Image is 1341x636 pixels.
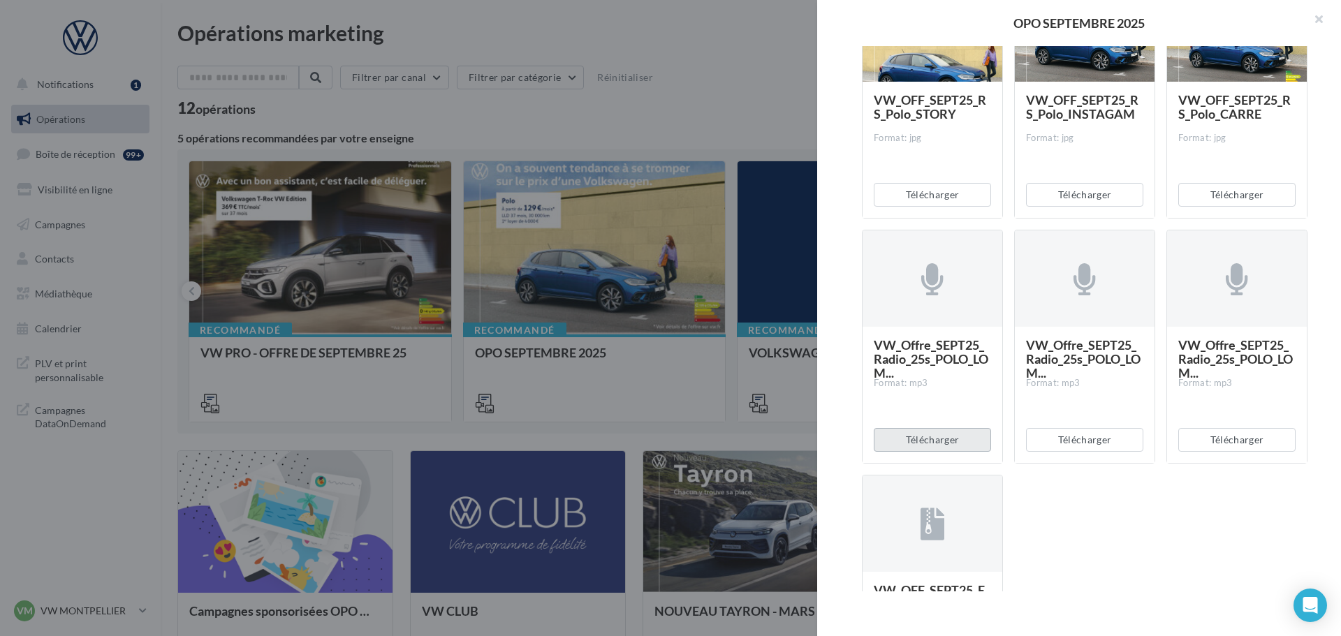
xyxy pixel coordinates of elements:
[874,92,986,121] span: VW_OFF_SEPT25_RS_Polo_STORY
[874,377,991,390] div: Format: mp3
[874,183,991,207] button: Télécharger
[1178,428,1296,452] button: Télécharger
[1178,183,1296,207] button: Télécharger
[1026,132,1143,145] div: Format: jpg
[1026,377,1143,390] div: Format: mp3
[1178,337,1293,380] span: VW_Offre_SEPT25_Radio_25s_POLO_LOM...
[1178,92,1291,121] span: VW_OFF_SEPT25_RS_Polo_CARRE
[1026,183,1143,207] button: Télécharger
[874,428,991,452] button: Télécharger
[1294,589,1327,622] div: Open Intercom Messenger
[874,337,988,380] span: VW_Offre_SEPT25_Radio_25s_POLO_LOM...
[1178,132,1296,145] div: Format: jpg
[1026,428,1143,452] button: Télécharger
[874,582,985,626] span: VW_OFF_SEPT25_Emailing_ID3_ID4_Pol...
[1026,92,1138,121] span: VW_OFF_SEPT25_RS_Polo_INSTAGAM
[1178,377,1296,390] div: Format: mp3
[874,132,991,145] div: Format: jpg
[840,17,1319,29] div: OPO SEPTEMBRE 2025
[1026,337,1141,380] span: VW_Offre_SEPT25_Radio_25s_POLO_LOM...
